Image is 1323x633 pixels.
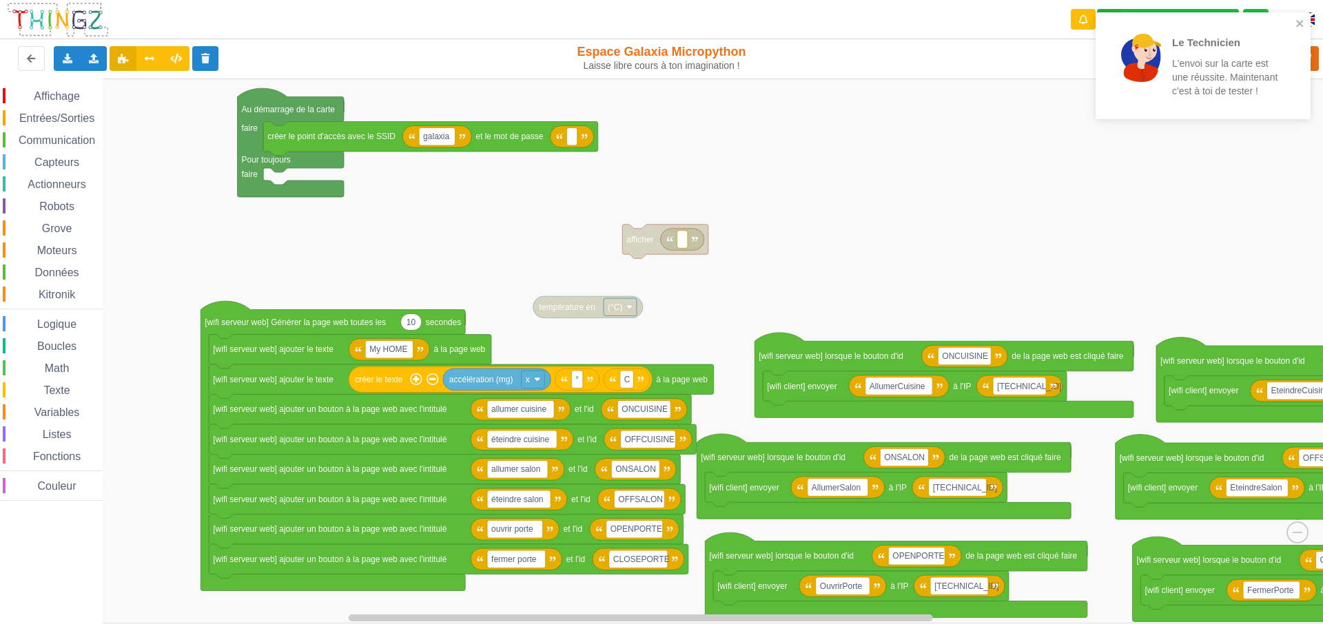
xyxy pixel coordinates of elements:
text: [wifi serveur web] lorsque le bouton d'id [759,351,903,361]
text: AllumerCuisine [870,381,925,391]
text: Pour toujours [242,155,291,165]
text: [wifi serveur web] lorsque le bouton d'id [1160,356,1305,366]
text: [wifi serveur web] ajouter un bouton à la page web avec l'intitulé [213,554,447,564]
text: [wifi serveur web] lorsque le bouton d'id [701,453,845,462]
text: de la page web est cliqué faire [1012,351,1123,361]
span: Robots [37,200,76,212]
div: Espace Galaxia Micropython [546,44,777,72]
span: Couleur [36,480,79,492]
text: faire [242,169,258,179]
text: OPENPORTE [892,551,944,561]
span: Communication [17,134,97,146]
text: [wifi serveur web] ajouter un bouton à la page web avec l'intitulé [213,404,447,414]
text: C [624,375,630,384]
text: Au démarrage de la carte [242,104,336,114]
text: et l'id [566,554,586,564]
text: [wifi serveur web] ajouter un bouton à la page web avec l'intitulé [213,435,447,444]
text: (°C) [608,302,622,312]
text: de la page web est cliqué faire [950,453,1061,462]
text: éteindre cuisine [491,435,549,444]
text: [TECHNICAL_ID] [997,381,1061,391]
text: galaxia [423,132,449,141]
text: x [526,375,530,384]
text: fermer porte [491,554,537,564]
text: OFFSALON [618,495,663,504]
text: ONSALON [884,453,925,462]
p: Le Technicien [1172,35,1280,50]
text: ONCUISINE [942,351,988,361]
text: secondes [426,317,461,326]
text: [wifi serveur web] Générer la page web toutes les [205,317,386,326]
text: [wifi client] envoyer [717,581,787,591]
text: [wifi serveur web] lorsque le bouton d'id [1137,555,1282,565]
text: [TECHNICAL_ID] [934,581,998,591]
span: Texte [41,384,72,396]
span: Actionneurs [25,178,88,190]
text: allumer salon [491,464,540,474]
text: [wifi serveur web] lorsque le bouton d'id [709,551,854,561]
span: Entrées/Sorties [17,112,96,124]
text: CLOSEPORTE [613,554,670,564]
text: créer le point d'accès avec le SSID [267,132,396,141]
span: Données [33,267,81,278]
text: [wifi client] envoyer [709,482,779,492]
text: à l'IP [890,581,908,591]
text: de la page web est cliqué faire [965,551,1077,561]
text: OPENPORTE [611,524,662,534]
text: [TECHNICAL_ID] [933,482,997,492]
text: [wifi serveur web] ajouter un bouton à la page web avec l'intitulé [213,495,447,504]
button: close [1295,18,1305,31]
text: à l'IP [889,482,907,492]
div: Laisse libre cours à ton imagination ! [546,60,777,72]
span: Listes [41,428,74,440]
text: faire [242,123,258,132]
span: Logique [35,318,79,330]
text: créer le texte [355,375,403,384]
text: [wifi serveur web] lorsque le bouton d'id [1120,453,1264,463]
div: Ta base fonctionne bien ! [1097,9,1239,30]
text: [wifi client] envoyer [1128,483,1198,492]
text: accélération (mg) [449,375,513,384]
text: OuvrirPorte [820,581,863,591]
text: OFFCUISINE [624,435,675,444]
span: Affichage [32,90,81,102]
text: ONCUISINE [622,404,668,414]
text: et le mot de passe [475,132,543,141]
text: AllumerSalon [812,482,861,492]
text: EteindreSalon [1230,483,1282,492]
text: et l'id [575,404,594,414]
text: température en [540,302,595,312]
text: éteindre salon [491,495,543,504]
text: à la page web [656,375,708,384]
text: ouvrir porte [491,524,533,534]
text: afficher [626,234,653,244]
span: Fonctions [31,450,83,462]
span: Boucles [35,340,79,352]
span: Variables [32,406,82,418]
text: à l'IP [953,381,971,391]
span: Moteurs [35,245,79,256]
span: Grove [40,222,74,234]
text: FermerPorte [1247,585,1294,595]
text: [wifi serveur web] ajouter le texte [213,375,334,384]
text: [wifi client] envoyer [1169,386,1238,395]
text: et l'id [571,495,591,504]
span: Kitronik [37,289,77,300]
text: [wifi serveur web] ajouter un bouton à la page web avec l'intitulé [213,524,447,534]
text: ONSALON [615,464,656,474]
text: à la page web [434,344,486,354]
text: et l'id [577,435,597,444]
text: [wifi client] envoyer [1145,585,1215,595]
text: ° [575,375,579,384]
text: My HOME [369,344,407,354]
p: L'envoi sur la carte est une réussite. Maintenant c'est à toi de tester ! [1172,56,1280,98]
text: [wifi serveur web] ajouter un bouton à la page web avec l'intitulé [213,464,447,474]
span: Capteurs [32,156,81,168]
text: [wifi serveur web] ajouter le texte [213,344,334,354]
text: et l'id [568,464,588,474]
img: thingz_logo.png [6,1,110,38]
text: et l'id [564,524,583,534]
text: [wifi client] envoyer [767,381,837,391]
span: Math [43,362,72,374]
text: 10 [407,317,416,326]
